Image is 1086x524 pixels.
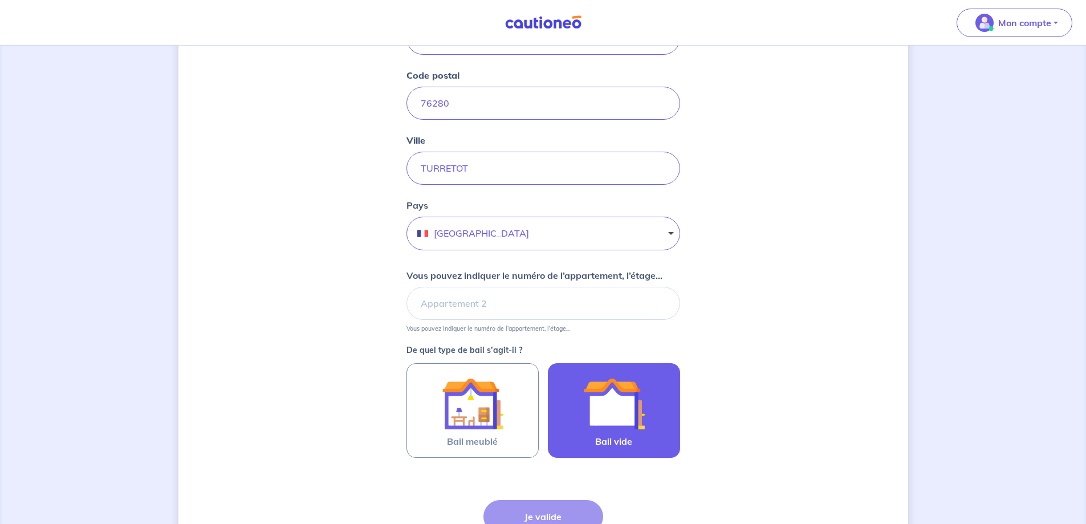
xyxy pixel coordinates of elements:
label: Pays [406,198,428,212]
span: Bail vide [595,434,632,448]
p: Mon compte [998,16,1051,30]
input: Lille [406,152,680,185]
strong: Ville [406,135,425,146]
span: Bail meublé [447,434,498,448]
img: illu_furnished_lease.svg [442,373,503,434]
button: illu_account_valid_menu.svgMon compte [957,9,1072,37]
strong: Code postal [406,70,459,81]
img: illu_account_valid_menu.svg [975,14,994,32]
input: Appartement 2 [406,287,680,320]
button: [GEOGRAPHIC_DATA] [406,217,680,250]
img: illu_empty_lease.svg [583,373,645,434]
p: De quel type de bail s’agit-il ? [406,346,680,354]
img: Cautioneo [501,15,586,30]
input: 59000 [406,87,680,120]
p: Vous pouvez indiquer le numéro de l’appartement, l’étage... [406,324,570,332]
p: Vous pouvez indiquer le numéro de l’appartement, l’étage... [406,269,662,282]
